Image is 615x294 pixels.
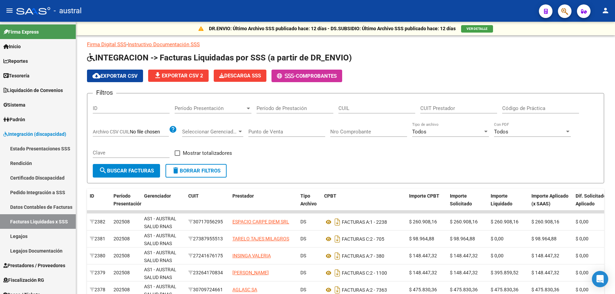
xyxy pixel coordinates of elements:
span: DS [300,253,306,258]
mat-icon: delete [172,166,180,174]
button: Exportar CSV [87,70,143,82]
span: 202508 [113,219,130,224]
span: Mostrar totalizadores [183,149,232,157]
div: 2 - 1100 [324,268,404,278]
span: Importe Aplicado (x SAAS) [531,193,568,206]
p: DR.ENVIO: Último Archivo SSS publicado hace: 12 días - DS.SUBSIDIO: Último Archivo SSS publicado ... [209,25,456,32]
span: $ 98.964,88 [531,236,557,241]
span: $ 475.830,36 [531,287,559,292]
span: Exportar CSV [92,73,138,79]
span: $ 0,00 [576,236,588,241]
span: DS [300,270,306,275]
datatable-header-cell: Período Presentación [111,189,141,219]
i: Descargar documento [333,234,342,244]
i: Descargar documento [333,251,342,261]
mat-icon: file_download [154,71,162,79]
span: Importe CPBT [409,193,439,199]
span: $ 475.830,36 [409,287,437,292]
span: $ 98.964,88 [409,236,434,241]
span: Inicio [3,43,21,50]
i: Descargar documento [333,217,342,227]
span: Sistema [3,101,25,109]
span: Comprobantes [296,73,337,79]
span: $ 475.830,36 [450,287,478,292]
span: $ 260.908,16 [491,219,519,224]
span: Padrón [3,116,25,123]
a: Firma Digital SSS [87,41,126,48]
span: Gerenciador [144,193,171,199]
span: CUIT [188,193,199,199]
div: Open Intercom Messenger [592,271,608,287]
span: Todos [412,129,426,135]
button: Borrar Filtros [165,164,227,178]
div: 2 - 705 [324,234,404,244]
div: 2381 [90,235,108,243]
span: $ 260.908,16 [450,219,478,224]
span: VER DETALLE [467,27,488,31]
span: $ 148.447,32 [409,270,437,275]
span: FACTURAS C: [342,236,370,242]
datatable-header-cell: ID [87,189,111,219]
span: $ 0,00 [491,253,504,258]
span: $ 98.964,88 [450,236,475,241]
span: $ 0,00 [576,219,588,224]
span: 202508 [113,253,130,258]
span: Buscar Facturas [99,168,154,174]
span: $ 0,00 [576,253,588,258]
div: 2379 [90,269,108,277]
span: INTEGRACION -> Facturas Liquidadas por SSS (a partir de DR_ENVIO) [87,53,352,62]
div: 27241676175 [188,252,227,260]
mat-icon: cloud_download [92,72,101,80]
span: AS1 - AUSTRAL SALUD RNAS [144,267,176,280]
datatable-header-cell: CUIT [186,189,230,219]
div: 7 - 380 [324,251,404,261]
a: Instructivo Documentación SSS [128,41,200,48]
div: 30709724661 [188,286,227,294]
datatable-header-cell: Importe Solicitado [447,189,488,219]
span: $ 148.447,32 [450,270,478,275]
span: $ 260.908,16 [409,219,437,224]
span: INSINGA VALERIA [232,253,271,258]
div: 2380 [90,252,108,260]
span: DS [300,287,306,292]
datatable-header-cell: Tipo Archivo [298,189,321,219]
i: Descargar documento [333,268,342,278]
span: $ 475.830,36 [491,287,519,292]
span: Tipo Archivo [300,193,317,206]
div: 27387955513 [188,235,227,243]
span: CPBT [324,193,336,199]
span: Borrar Filtros [172,168,221,174]
span: $ 260.908,16 [531,219,559,224]
span: Prestadores / Proveedores [3,262,65,269]
span: Integración (discapacidad) [3,130,66,138]
span: $ 148.447,32 [409,253,437,258]
span: Seleccionar Gerenciador [182,129,237,135]
datatable-header-cell: CPBT [321,189,406,219]
span: Archivo CSV CUIL [93,129,130,134]
span: TARELO TAJES MILAGROS [232,236,289,241]
span: AGLASC SA [232,287,257,292]
span: FACTURAS A: [342,287,370,293]
datatable-header-cell: Importe CPBT [406,189,447,219]
span: ID [90,193,94,199]
span: $ 148.447,32 [531,253,559,258]
mat-icon: menu [5,6,14,15]
div: 2378 [90,286,108,294]
span: AS1 - AUSTRAL SALUD RNAS [144,250,176,263]
datatable-header-cell: Gerenciador [141,189,186,219]
span: FACTURAS A: [342,253,370,259]
p: - [87,41,604,48]
span: Descarga SSS [219,73,261,79]
button: Exportar CSV 2 [148,70,209,82]
span: DS [300,236,306,241]
span: Importe Solicitado [450,193,472,206]
span: Importe Liquidado [491,193,512,206]
span: Prestador [232,193,254,199]
div: 30717056295 [188,218,227,226]
span: 202508 [113,287,130,292]
mat-icon: help [169,125,177,133]
span: Fiscalización RG [3,276,44,284]
span: Firma Express [3,28,39,36]
span: AS1 - AUSTRAL SALUD RNAS [144,233,176,246]
span: Tesorería [3,72,30,79]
